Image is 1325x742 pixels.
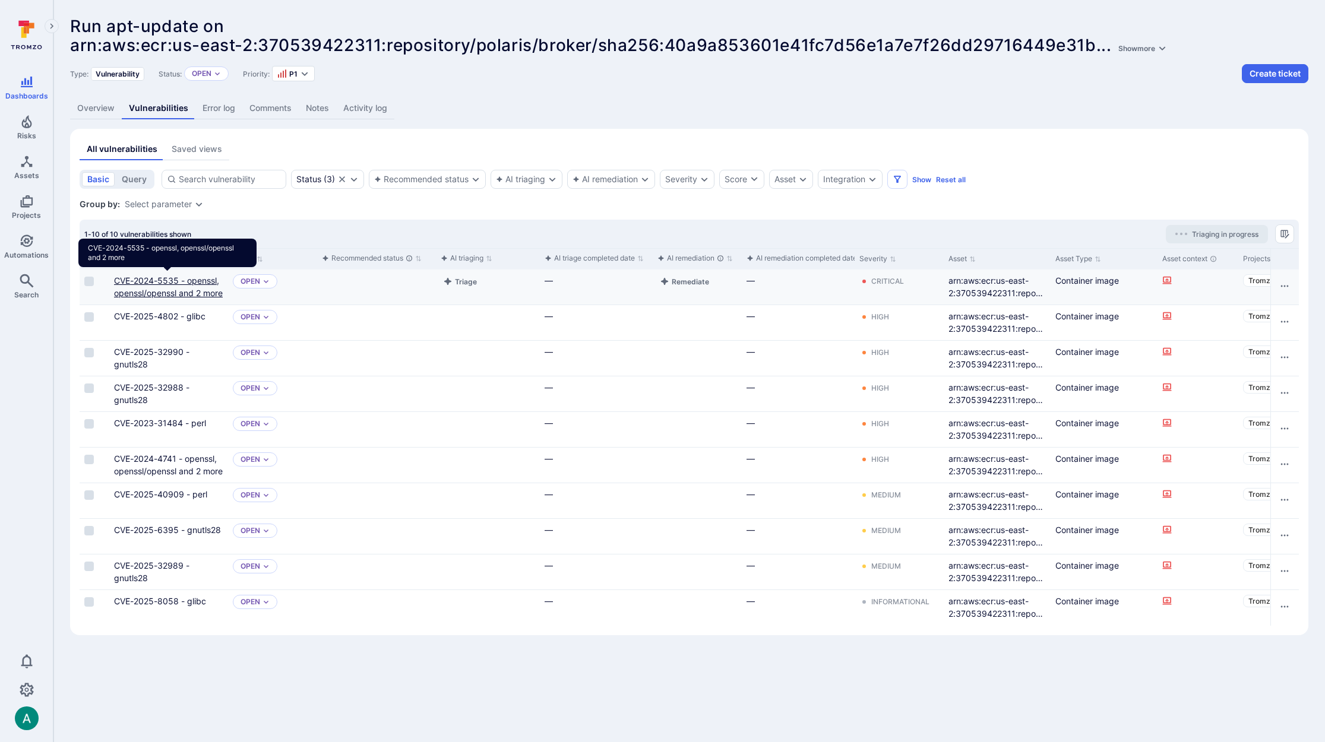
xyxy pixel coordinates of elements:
div: Cell for [1270,412,1299,447]
a: CVE-2025-4802 - glibc [114,311,205,321]
button: Row actions menu [1275,277,1294,296]
span: Tromzo [1248,312,1275,321]
div: Cell for aiCtx [436,412,540,447]
div: Cell for selection [80,269,109,305]
a: CVE-2025-32990 - gnutls28 [114,347,189,369]
div: Cell for Status [228,341,317,376]
a: Showmore [1116,35,1169,55]
div: Cell for selection [80,341,109,376]
div: High [871,312,889,322]
button: Expand dropdown [263,313,270,321]
span: Status: [159,69,182,78]
div: Cell for selection [80,412,109,447]
div: Cell for Asset Type [1051,412,1158,447]
a: Vulnerabilities [122,97,195,119]
span: Tromzo [1248,490,1275,499]
div: Cell for Vulnerability [109,412,228,447]
button: Expand dropdown [300,69,309,78]
button: Row actions menu [1275,455,1294,474]
div: Cell for Asset Type [1051,305,1158,340]
span: P1 [289,69,298,78]
a: Error log [195,97,242,119]
div: Cell for aiCtx.triageStatus [317,412,436,447]
button: Score [719,170,764,189]
p: Open [241,490,260,500]
button: Recommended status [374,175,469,184]
a: arn:aws:ecr:us-east-2:370539422311:repository/polaris/broker/sha256:40a9a853601e41fc7d56e1a7e7f26... [948,454,1045,538]
button: Open [241,526,260,535]
div: Cell for selection [80,305,109,340]
span: arn:aws:ecr:us-east-2:370539422311:repository/polaris/broker/sha256:40a9a853601e41fc7d56e1a7e7f26... [70,35,1096,55]
div: Cell for Asset [944,412,1051,447]
div: Cell for aiCtx.triageFinishedAt [540,269,653,305]
div: Cell for aiCtx.remediationFinishedAt [742,483,855,518]
div: AI remediation [573,175,638,184]
span: Select row [84,348,94,357]
div: Cell for aiCtx [436,269,540,305]
a: CVE-2024-5535 - openssl, openssl/openssl and 2 more [114,275,223,298]
a: arn:aws:ecr:us-east-2:370539422311:repository/polaris/broker/sha256:40a9a853601e41fc7d56e1a7e7f26... [948,275,1045,360]
button: Expand dropdown [263,563,270,570]
div: CVE-2024-5535 - openssl, openssl/openssl and 2 more [78,239,257,267]
div: Cell for selection [80,376,109,411]
div: Cell for Severity [855,448,944,483]
button: Row actions menu [1275,526,1294,545]
div: Cell for aiCtx [436,376,540,411]
span: Search [14,290,39,299]
button: Filters [887,170,907,189]
a: Notes [299,97,336,119]
div: Cell for Vulnerability [109,376,228,411]
a: arn:aws:ecr:us-east-2:370539422311:repository/polaris/broker/sha256:40a9a853601e41fc7d56e1a7e7f26... [948,525,1045,610]
div: Cell for aiCtx.triageStatus [317,448,436,483]
div: Cell for Status [228,305,317,340]
p: Open [241,562,260,571]
p: Open [241,455,260,464]
div: Cell for selection [80,483,109,518]
div: Saved views [172,143,222,155]
a: Tromzo [1243,274,1280,287]
img: ACg8ocLSa5mPYBaXNx3eFu_EmspyJX0laNWN7cXOFirfQ7srZveEpg=s96-c [15,706,39,730]
div: Cell for Status [228,269,317,305]
div: Cell for aiCtx.remediationStatus [653,483,742,518]
div: Cell for aiCtx.triageFinishedAt [540,305,653,340]
button: Expand dropdown [194,199,204,209]
div: Alert tabs [70,97,1308,119]
div: Cell for [1270,269,1299,305]
button: Expand dropdown [214,70,221,77]
div: Cell for Status [228,376,317,411]
a: CVE-2025-32988 - gnutls28 [114,382,189,405]
div: Cell for Asset [944,305,1051,340]
button: Showmore [1116,44,1169,53]
div: Cell for aiCtx.remediationFinishedAt [742,269,855,305]
div: Cell for [1270,448,1299,483]
p: Open [192,69,211,78]
span: Tromzo [1248,597,1275,605]
div: Cell for Status [228,448,317,483]
p: Open [241,348,260,357]
button: P1 [277,69,298,78]
div: grouping parameters [125,199,204,209]
button: Open [241,312,260,322]
button: Expand dropdown [640,175,650,184]
div: Critical [871,277,904,286]
a: CVE-2023-31484 - perl [114,418,206,428]
span: Priority: [243,69,270,78]
button: Row actions menu [1275,562,1294,581]
a: arn:aws:ecr:us-east-2:370539422311:repository/polaris/broker/sha256:40a9a853601e41fc7d56e1a7e7f26... [948,311,1045,396]
input: Search vulnerability [179,173,281,185]
button: Open [241,419,260,429]
div: Cell for aiCtx.triageStatus [317,376,436,411]
div: Automatically discovered context associated with the asset [1210,255,1217,262]
div: AI triaging [496,175,545,184]
div: AI remediation completed date [747,252,857,264]
div: Container image [1055,381,1153,394]
a: Activity log [336,97,394,119]
span: Risks [17,131,36,140]
button: Expand dropdown [263,598,270,605]
button: Show [912,175,931,184]
span: Group by: [80,198,120,210]
div: Cell for Status [228,412,317,447]
div: — [747,345,850,358]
